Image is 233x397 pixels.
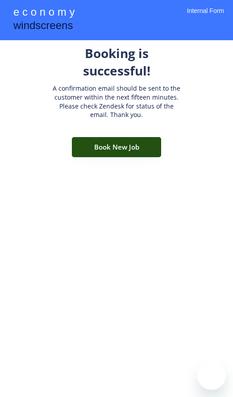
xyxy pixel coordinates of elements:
[50,45,183,79] div: Booking is successful!
[72,137,161,157] button: Book New Job
[50,84,183,119] div: A confirmation email should be sent to the customer within the next fifteen minutes. Please check...
[197,361,226,390] iframe: Button to launch messaging window
[13,4,75,21] div: e c o n o m y
[13,18,73,35] div: windscreens
[187,7,224,27] div: Internal Form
